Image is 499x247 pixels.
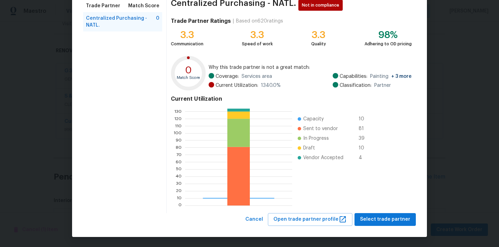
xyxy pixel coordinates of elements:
div: Speed of work [242,40,273,47]
text: 80 [176,146,182,150]
span: 10 [359,116,370,122]
text: 50 [176,167,182,171]
span: Centralized Purchasing - NATL. [86,15,156,29]
text: 70 [176,153,182,157]
text: 60 [176,160,182,164]
div: Adhering to OD pricing [365,40,412,47]
span: Sent to vendor [303,125,338,132]
div: 98% [365,31,412,38]
text: 90 [176,138,182,143]
span: Cancel [245,215,263,224]
span: Not in compliance [302,2,342,9]
span: Trade Partner [86,2,120,9]
button: Select trade partner [354,213,416,226]
text: 100 [174,131,182,135]
h4: Trade Partner Ratings [171,18,231,25]
button: Cancel [243,213,266,226]
span: 10 [359,145,370,152]
span: 4 [359,154,370,161]
span: Capacity [303,116,324,122]
span: Classification: [340,82,371,89]
span: Services area [242,73,272,80]
span: Open trade partner profile [273,215,347,224]
text: 130 [174,109,182,113]
text: 0 [178,203,182,208]
span: Painting [370,73,412,80]
div: 3.3 [242,31,273,38]
text: 110 [175,124,182,128]
div: Based on 620 ratings [236,18,283,25]
span: Select trade partner [360,215,410,224]
div: Communication [171,40,203,47]
span: Why this trade partner is not a great match: [209,64,412,71]
span: Partner [374,82,391,89]
div: Quality [311,40,326,47]
text: 30 [176,182,182,186]
span: In Progress [303,135,329,142]
div: 3.3 [311,31,326,38]
div: 3.3 [171,31,203,38]
span: Coverage: [216,73,239,80]
span: Current Utilization: [216,82,258,89]
span: Match Score [128,2,159,9]
text: 40 [176,174,182,179]
span: Capabilities: [340,73,367,80]
span: 0 [156,15,159,29]
text: 0 [185,65,192,75]
button: Open trade partner profile [268,213,352,226]
span: Draft [303,145,315,152]
span: 39 [359,135,370,142]
span: + 3 more [391,74,412,79]
div: | [231,18,236,25]
text: Match Score [177,76,200,80]
span: Vendor Accepted [303,154,343,161]
span: 81 [359,125,370,132]
text: 20 [176,189,182,193]
h4: Current Utilization [171,95,412,102]
text: 120 [174,117,182,121]
text: 10 [177,196,182,200]
span: 1340.0 % [261,82,281,89]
